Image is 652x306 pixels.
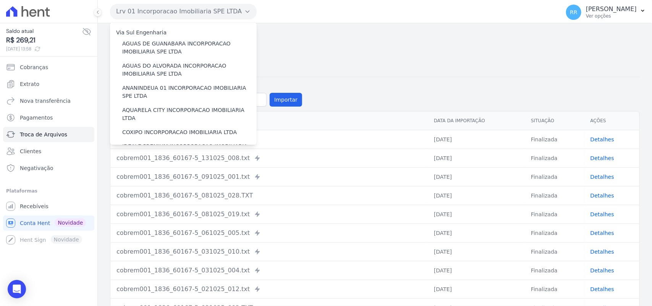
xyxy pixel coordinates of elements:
[116,247,422,256] div: cobrem001_1836_60167-5_031025_010.txt
[6,60,91,248] nav: Sidebar
[584,112,639,130] th: Ações
[116,285,422,294] div: cobrem001_1836_60167-5_021025_012.txt
[122,142,257,159] label: IDEALE PREMIUM INCORPORACAO IMOBILIARIA LTDA
[20,80,39,88] span: Extrato
[122,84,257,100] label: ANANINDEUA 01 INCORPORACAO IMOBILIARIA SPE LTDA
[3,110,94,125] a: Pagamentos
[525,242,584,261] td: Finalizada
[428,261,525,280] td: [DATE]
[270,93,302,107] button: Importar
[3,127,94,142] a: Troca de Arquivos
[3,76,94,92] a: Extrato
[525,186,584,205] td: Finalizada
[6,186,91,196] div: Plataformas
[586,5,637,13] p: [PERSON_NAME]
[55,219,86,227] span: Novidade
[20,97,71,105] span: Nova transferência
[525,167,584,186] td: Finalizada
[428,280,525,298] td: [DATE]
[525,149,584,167] td: Finalizada
[20,164,53,172] span: Negativação
[591,155,614,161] a: Detalhes
[20,202,49,210] span: Recebíveis
[560,2,652,23] button: RR [PERSON_NAME] Ver opções
[428,149,525,167] td: [DATE]
[3,60,94,75] a: Cobranças
[428,223,525,242] td: [DATE]
[586,13,637,19] p: Ver opções
[110,29,640,37] nav: Breadcrumb
[116,228,422,238] div: cobrem001_1836_60167-5_061025_005.txt
[525,223,584,242] td: Finalizada
[3,215,94,231] a: Conta Hent Novidade
[6,35,82,45] span: R$ 269,21
[525,112,584,130] th: Situação
[116,172,422,181] div: cobrem001_1836_60167-5_091025_001.txt
[20,219,50,227] span: Conta Hent
[116,29,167,36] label: Via Sul Engenharia
[110,37,640,51] h2: Importações de Remessa
[116,135,422,144] div: cobrem001_1836_60167-5_131025_018.TXT
[122,128,237,136] label: COXIPO INCORPORACAO IMOBILIARIA LTDA
[591,230,614,236] a: Detalhes
[570,10,577,15] span: RR
[525,130,584,149] td: Finalizada
[3,93,94,108] a: Nova transferência
[428,130,525,149] td: [DATE]
[591,136,614,142] a: Detalhes
[591,211,614,217] a: Detalhes
[428,167,525,186] td: [DATE]
[591,267,614,274] a: Detalhes
[20,147,41,155] span: Clientes
[110,4,257,19] button: Lrv 01 Incorporacao Imobiliaria SPE LTDA
[6,27,82,35] span: Saldo atual
[3,144,94,159] a: Clientes
[122,106,257,122] label: AQUARELA CITY INCORPORACAO IMOBILIARIA LTDA
[591,174,614,180] a: Detalhes
[525,261,584,280] td: Finalizada
[8,280,26,298] div: Open Intercom Messenger
[591,193,614,199] a: Detalhes
[6,45,82,52] span: [DATE] 13:58
[116,266,422,275] div: cobrem001_1836_60167-5_031025_004.txt
[116,210,422,219] div: cobrem001_1836_60167-5_081025_019.txt
[591,286,614,292] a: Detalhes
[122,62,257,78] label: AGUAS DO ALVORADA INCORPORACAO IMOBILIARIA SPE LTDA
[428,112,525,130] th: Data da Importação
[116,154,422,163] div: cobrem001_1836_60167-5_131025_008.txt
[3,199,94,214] a: Recebíveis
[525,205,584,223] td: Finalizada
[428,205,525,223] td: [DATE]
[20,114,53,121] span: Pagamentos
[3,160,94,176] a: Negativação
[428,186,525,205] td: [DATE]
[591,249,614,255] a: Detalhes
[20,63,48,71] span: Cobranças
[110,112,428,130] th: Arquivo
[116,191,422,200] div: cobrem001_1836_60167-5_081025_028.TXT
[20,131,67,138] span: Troca de Arquivos
[525,280,584,298] td: Finalizada
[428,242,525,261] td: [DATE]
[122,40,257,56] label: AGUAS DE GUANABARA INCORPORACAO IMOBILIARIA SPE LTDA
